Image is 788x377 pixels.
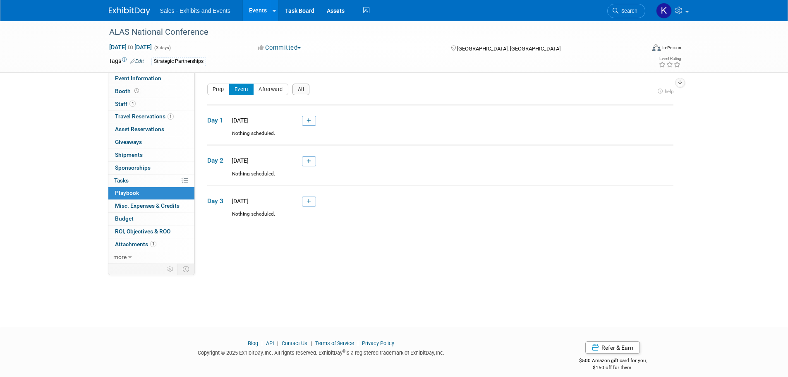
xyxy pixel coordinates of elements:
[229,117,249,124] span: [DATE]
[282,340,307,346] a: Contact Us
[207,170,673,185] div: Nothing scheduled.
[151,57,206,66] div: Strategic Partnerships
[659,57,681,61] div: Event Rating
[109,43,152,51] span: [DATE] [DATE]
[652,44,661,51] img: Format-Inperson.png
[229,198,249,204] span: [DATE]
[207,211,673,225] div: Nothing scheduled.
[129,101,136,107] span: 4
[115,215,134,222] span: Budget
[150,241,156,247] span: 1
[109,57,144,66] td: Tags
[114,177,129,184] span: Tasks
[108,213,194,225] a: Budget
[127,44,134,50] span: to
[115,139,142,145] span: Giveaways
[248,340,258,346] a: Blog
[115,164,151,171] span: Sponsorships
[115,228,170,235] span: ROI, Objectives & ROO
[309,340,314,346] span: |
[115,151,143,158] span: Shipments
[607,4,645,18] a: Search
[362,340,394,346] a: Privacy Policy
[108,123,194,136] a: Asset Reservations
[115,113,174,120] span: Travel Reservations
[229,157,249,164] span: [DATE]
[275,340,280,346] span: |
[108,98,194,110] a: Staff4
[108,110,194,123] a: Travel Reservations1
[292,84,310,95] button: All
[108,72,194,85] a: Event Information
[108,175,194,187] a: Tasks
[108,85,194,98] a: Booth
[115,202,180,209] span: Misc. Expenses & Credits
[160,7,230,14] span: Sales - Exhibits and Events
[665,89,673,94] span: help
[585,341,640,354] a: Refer & Earn
[108,226,194,238] a: ROI, Objectives & ROO
[255,43,304,52] button: Committed
[108,200,194,212] a: Misc. Expenses & Credits
[207,116,228,125] span: Day 1
[546,352,680,371] div: $500 Amazon gift card for you,
[115,126,164,132] span: Asset Reservations
[266,340,274,346] a: API
[259,340,265,346] span: |
[163,264,178,274] td: Personalize Event Tab Strip
[457,46,560,52] span: [GEOGRAPHIC_DATA], [GEOGRAPHIC_DATA]
[618,8,637,14] span: Search
[109,347,534,357] div: Copyright © 2025 ExhibitDay, Inc. All rights reserved. ExhibitDay is a registered trademark of Ex...
[343,349,345,353] sup: ®
[115,241,156,247] span: Attachments
[108,162,194,174] a: Sponsorships
[596,43,682,55] div: Event Format
[253,84,288,95] button: Afterward
[106,25,633,40] div: ALAS National Conference
[207,84,230,95] button: Prep
[130,58,144,64] a: Edit
[207,130,673,144] div: Nothing scheduled.
[656,3,672,19] img: Kara Haven
[108,251,194,264] a: more
[115,88,141,94] span: Booth
[153,45,171,50] span: (3 days)
[229,84,254,95] button: Event
[168,113,174,120] span: 1
[133,88,141,94] span: Booth not reserved yet
[115,190,139,196] span: Playbook
[546,364,680,371] div: $150 off for them.
[662,45,681,51] div: In-Person
[108,187,194,199] a: Playbook
[108,238,194,251] a: Attachments1
[115,75,161,82] span: Event Information
[109,7,150,15] img: ExhibitDay
[207,156,228,165] span: Day 2
[177,264,194,274] td: Toggle Event Tabs
[108,136,194,149] a: Giveaways
[315,340,354,346] a: Terms of Service
[115,101,136,107] span: Staff
[355,340,361,346] span: |
[207,197,228,206] span: Day 3
[108,149,194,161] a: Shipments
[113,254,127,260] span: more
